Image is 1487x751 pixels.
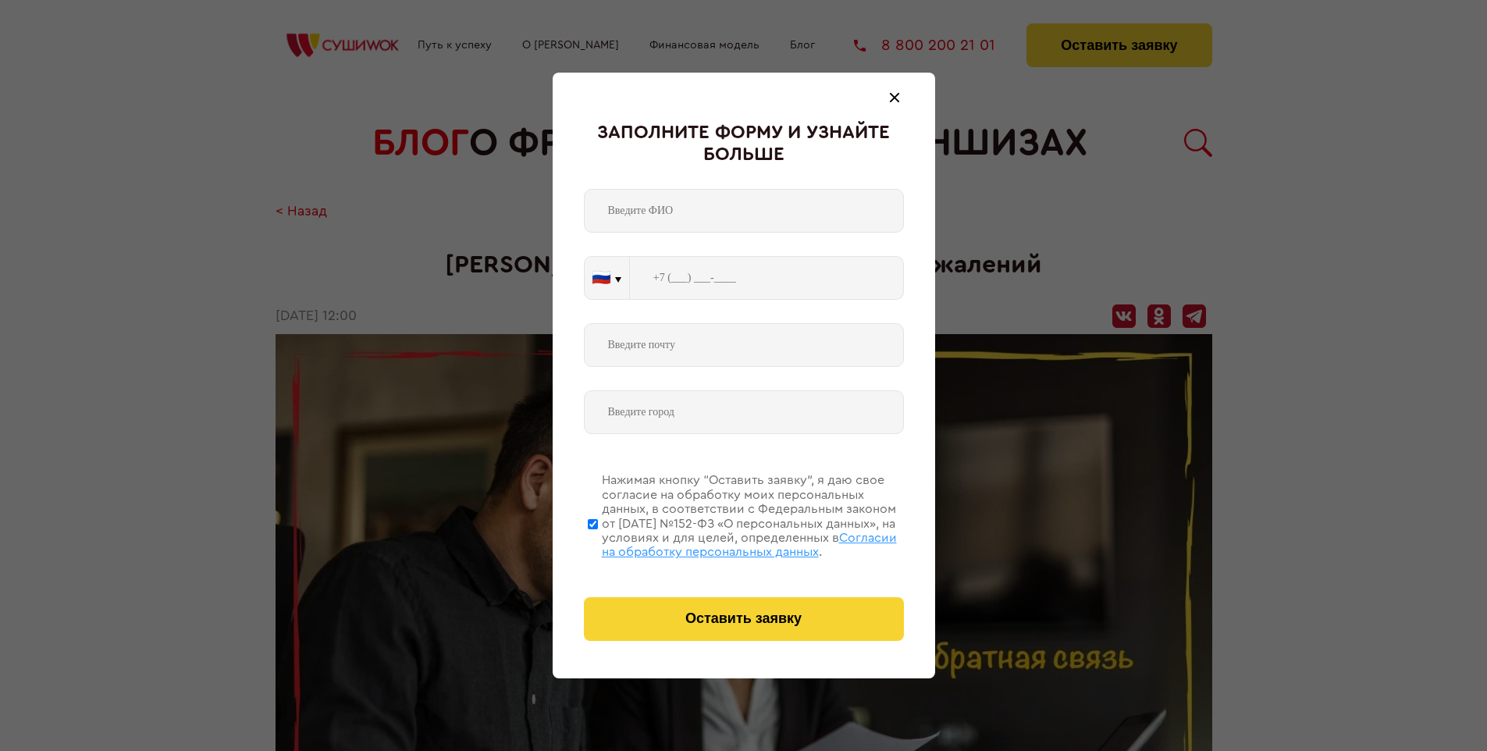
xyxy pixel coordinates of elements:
[585,257,629,299] button: 🇷🇺
[602,532,897,558] span: Согласии на обработку персональных данных
[584,123,904,166] div: Заполните форму и узнайте больше
[602,473,904,559] div: Нажимая кнопку “Оставить заявку”, я даю свое согласие на обработку моих персональных данных, в со...
[584,390,904,434] input: Введите город
[630,256,904,300] input: +7 (___) ___-____
[584,597,904,641] button: Оставить заявку
[584,189,904,233] input: Введите ФИО
[584,323,904,367] input: Введите почту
